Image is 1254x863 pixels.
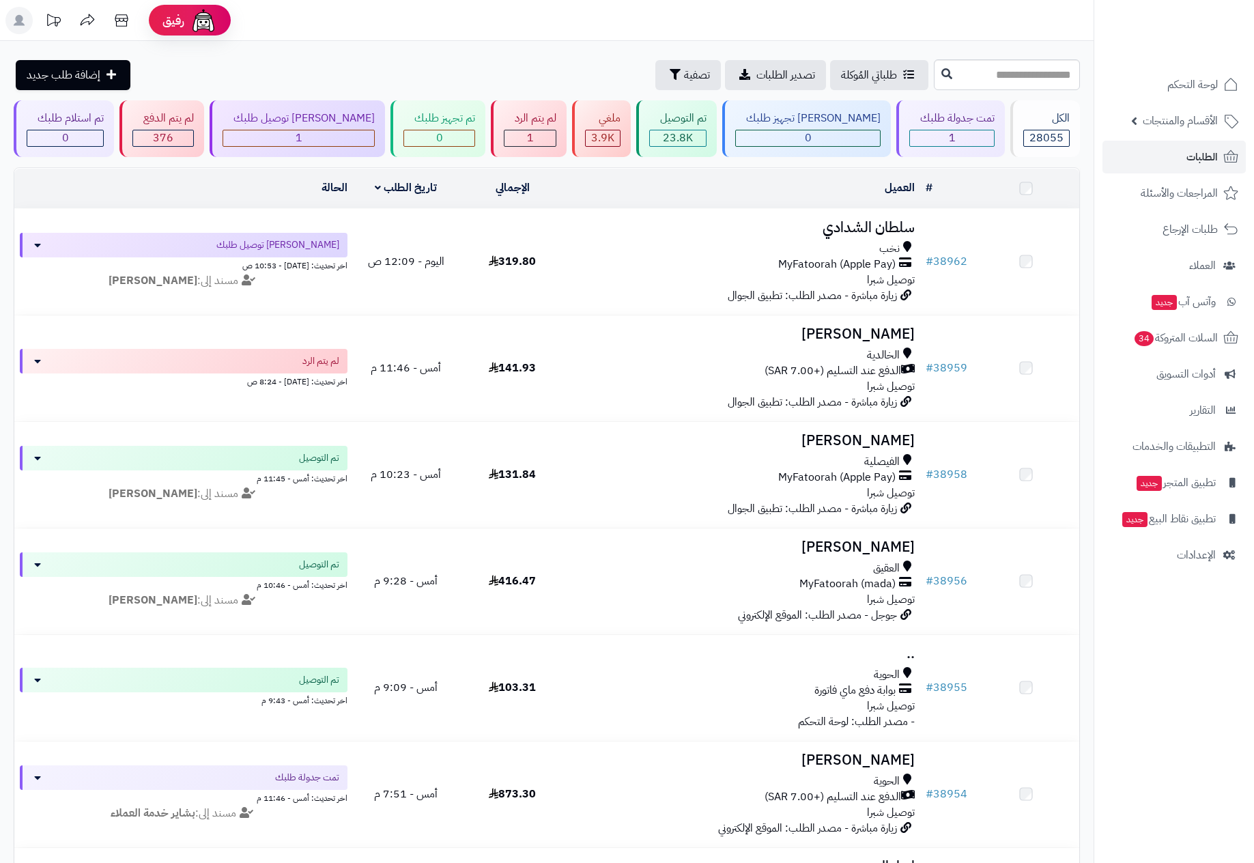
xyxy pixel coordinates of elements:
[1163,220,1218,239] span: طلبات الإرجاع
[864,454,900,470] span: الفيصلية
[728,287,897,304] span: زيارة مباشرة - مصدر الطلب: تطبيق الجوال
[591,130,614,146] span: 3.9K
[388,100,488,157] a: تم تجهيز طلبك 0
[489,786,536,802] span: 873.30
[109,272,197,289] strong: [PERSON_NAME]
[867,348,900,363] span: الخالدية
[1161,36,1241,65] img: logo-2.png
[10,486,358,502] div: مسند إلى:
[1102,430,1246,463] a: التطبيقات والخدمات
[1152,295,1177,310] span: جديد
[663,130,693,146] span: 23.8K
[20,257,347,272] div: اخر تحديث: [DATE] - 10:53 ص
[1167,75,1218,94] span: لوحة التحكم
[867,272,915,288] span: توصيل شبرا
[1102,249,1246,282] a: العملاء
[1029,130,1064,146] span: 28055
[1122,512,1148,527] span: جديد
[814,683,896,698] span: بوابة دفع ماي فاتورة
[926,253,967,270] a: #38962
[1135,473,1216,492] span: تطبيق المتجر
[299,451,339,465] span: تم التوصيل
[649,111,707,126] div: تم التوصيل
[571,752,915,768] h3: [PERSON_NAME]
[728,394,897,410] span: زيارة مباشرة - مصدر الطلب: تطبيق الجوال
[296,130,302,146] span: 1
[1102,68,1246,101] a: لوحة التحكم
[910,130,994,146] div: 1
[926,253,933,270] span: #
[504,111,556,126] div: لم يتم الرد
[909,111,995,126] div: تمت جدولة طلبك
[275,771,339,784] span: تمت جدولة طلبك
[879,241,900,257] span: نخب
[756,67,815,83] span: تصدير الطلبات
[10,273,358,289] div: مسند إلى:
[1102,322,1246,354] a: السلات المتروكة34
[926,360,933,376] span: #
[571,220,915,236] h3: سلطان الشدادي
[375,180,437,196] a: تاريخ الطلب
[1102,213,1246,246] a: طلبات الإرجاع
[216,238,339,252] span: [PERSON_NAME] توصيل طلبك
[805,130,812,146] span: 0
[1135,331,1154,346] span: 34
[1177,546,1216,565] span: الإعدادات
[1186,147,1218,167] span: الطلبات
[1102,394,1246,427] a: التقارير
[1102,539,1246,571] a: الإعدادات
[571,539,915,555] h3: [PERSON_NAME]
[585,111,621,126] div: ملغي
[489,679,536,696] span: 103.31
[633,100,719,157] a: تم التوصيل 23.8K
[374,679,438,696] span: أمس - 9:09 م
[62,130,69,146] span: 0
[207,100,388,157] a: [PERSON_NAME] توصيل طلبك 1
[1008,100,1083,157] a: الكل28055
[1189,256,1216,275] span: العملاء
[1121,509,1216,528] span: تطبيق نقاط البيع
[109,485,197,502] strong: [PERSON_NAME]
[830,60,928,90] a: طلباتي المُوكلة
[718,820,897,836] span: زيارة مباشرة - مصدر الطلب: الموقع الإلكتروني
[926,573,933,589] span: #
[926,786,933,802] span: #
[223,130,374,146] div: 1
[302,354,339,368] span: لم يتم الرد
[1190,401,1216,420] span: التقارير
[436,130,443,146] span: 0
[1137,476,1162,491] span: جديد
[926,466,967,483] a: #38958
[404,130,474,146] div: 0
[1133,328,1218,348] span: السلات المتروكة
[1156,365,1216,384] span: أدوات التسويق
[10,806,358,821] div: مسند إلى:
[1102,177,1246,210] a: المراجعات والأسئلة
[778,470,896,485] span: MyFatoorah (Apple Pay)
[374,573,438,589] span: أمس - 9:28 م
[1102,358,1246,391] a: أدوات التسويق
[20,373,347,388] div: اخر تحديث: [DATE] - 8:24 ص
[368,253,444,270] span: اليوم - 12:09 ص
[926,786,967,802] a: #38954
[926,573,967,589] a: #38956
[926,679,967,696] a: #38955
[374,786,438,802] span: أمس - 7:51 م
[799,576,896,592] span: MyFatoorah (mada)
[489,253,536,270] span: 319.80
[27,111,104,126] div: تم استلام طلبك
[496,180,530,196] a: الإجمالي
[765,789,901,805] span: الدفع عند التسليم (+7.00 SAR)
[1102,503,1246,535] a: تطبيق نقاط البيعجديد
[133,130,193,146] div: 376
[735,111,881,126] div: [PERSON_NAME] تجهيز طلبك
[867,485,915,501] span: توصيل شبرا
[20,790,347,804] div: اخر تحديث: أمس - 11:46 م
[867,378,915,395] span: توصيل شبرا
[489,573,536,589] span: 416.47
[885,180,915,196] a: العميل
[20,577,347,591] div: اخر تحديث: أمس - 10:46 م
[569,100,633,157] a: ملغي 3.9K
[1143,111,1218,130] span: الأقسام والمنتجات
[926,679,933,696] span: #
